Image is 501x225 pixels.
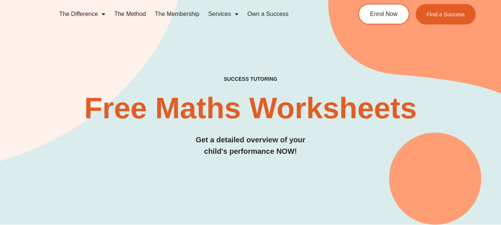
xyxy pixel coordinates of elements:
[416,4,476,24] a: Find a Success
[110,6,150,23] a: The Method
[427,11,465,17] span: Find a Success
[370,11,398,17] span: Enrol Now
[25,134,476,157] h3: Get a detailed overview of your child's performance NOW!
[55,6,332,23] nav: Menu
[25,93,476,123] h2: Free Maths Worksheets​
[55,6,110,23] a: The Difference
[151,6,204,23] a: The Membership
[204,6,243,23] a: Services
[25,76,476,82] h4: SUCCESS TUTORING​
[243,6,293,23] a: Own a Success
[358,4,409,24] a: Enrol Now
